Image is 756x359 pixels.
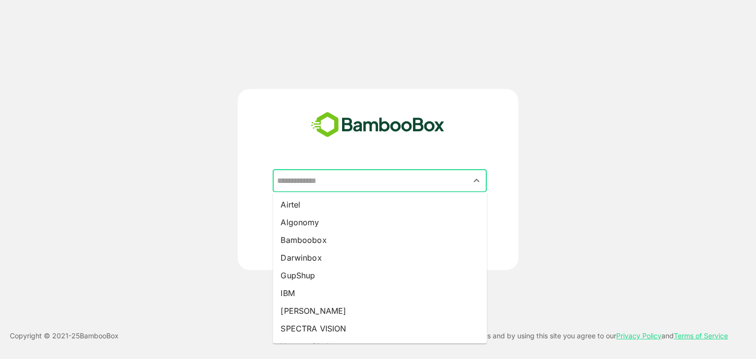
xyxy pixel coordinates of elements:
a: Privacy Policy [616,331,661,340]
li: Darwinbox [273,249,487,267]
li: Airtel [273,196,487,213]
button: Close [470,174,483,187]
li: Bamboobox [273,231,487,249]
li: GupShup [273,267,487,284]
li: SPECTRA VISION [273,320,487,337]
p: This site uses cookies and by using this site you agree to our and [421,330,728,342]
li: Algonomy [273,213,487,231]
p: Copyright © 2021- 25 BambooBox [10,330,119,342]
a: Terms of Service [674,331,728,340]
img: bamboobox [306,109,450,141]
li: VantageCircle [273,337,487,355]
li: IBM [273,284,487,302]
li: [PERSON_NAME] [273,302,487,320]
